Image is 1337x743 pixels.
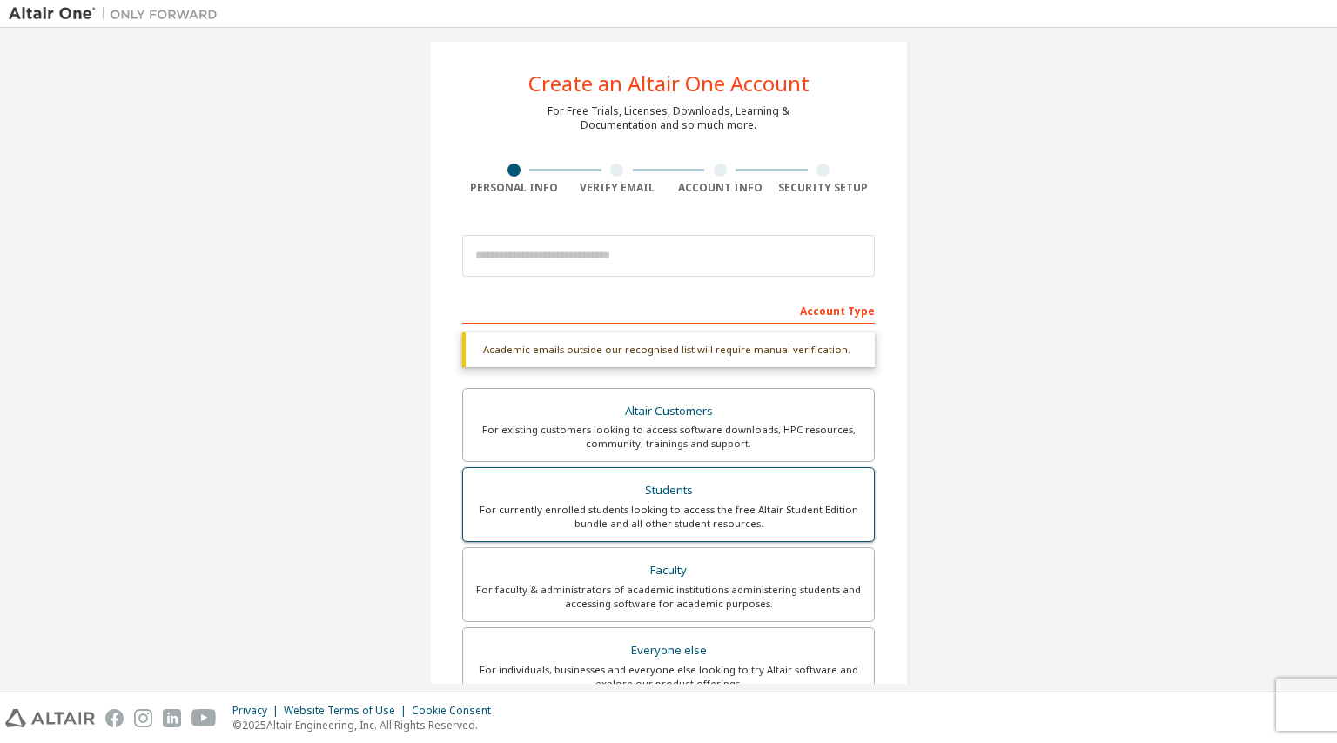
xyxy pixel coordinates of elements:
div: Security Setup [772,181,876,195]
div: Cookie Consent [412,704,501,718]
div: For faculty & administrators of academic institutions administering students and accessing softwa... [474,583,863,611]
div: Personal Info [462,181,566,195]
div: Everyone else [474,639,863,663]
img: instagram.svg [134,709,152,727]
div: Account Type [462,296,875,324]
img: linkedin.svg [163,709,181,727]
div: Account Info [668,181,772,195]
div: Privacy [232,704,284,718]
div: For Free Trials, Licenses, Downloads, Learning & Documentation and so much more. [548,104,789,132]
div: For existing customers looking to access software downloads, HPC resources, community, trainings ... [474,423,863,451]
div: For individuals, businesses and everyone else looking to try Altair software and explore our prod... [474,663,863,691]
div: Website Terms of Use [284,704,412,718]
div: Altair Customers [474,399,863,424]
div: For currently enrolled students looking to access the free Altair Student Edition bundle and all ... [474,503,863,531]
div: Create an Altair One Account [528,73,810,94]
p: © 2025 Altair Engineering, Inc. All Rights Reserved. [232,718,501,733]
img: altair_logo.svg [5,709,95,727]
div: Students [474,479,863,503]
div: Verify Email [566,181,669,195]
img: facebook.svg [105,709,124,727]
img: youtube.svg [191,709,217,727]
img: Altair One [9,5,226,23]
div: Academic emails outside our recognised list will require manual verification. [462,332,875,367]
div: Faculty [474,559,863,583]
